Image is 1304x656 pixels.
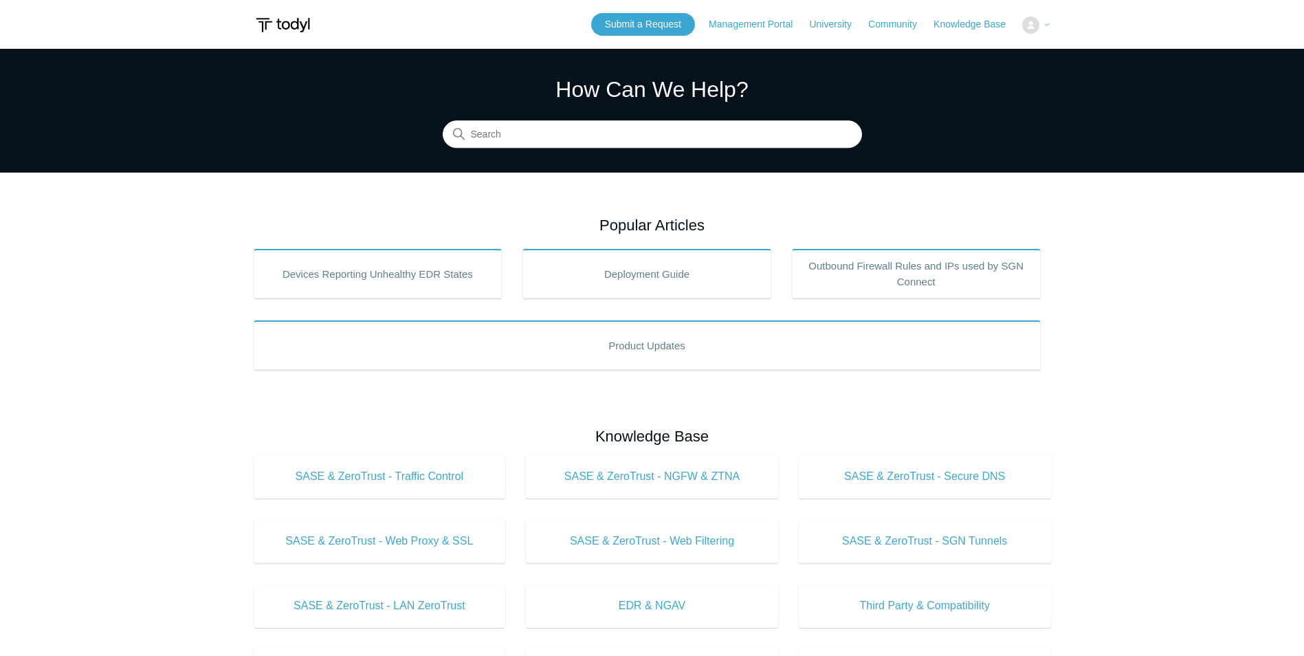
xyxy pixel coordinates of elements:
input: Search [443,121,862,149]
a: SASE & ZeroTrust - Web Filtering [526,519,778,563]
a: University [809,17,865,32]
a: SASE & ZeroTrust - NGFW & ZTNA [526,455,778,499]
h1: How Can We Help? [443,73,862,106]
a: Third Party & Compatibility [799,584,1051,628]
a: Deployment Guide [522,249,771,298]
span: SASE & ZeroTrust - Web Proxy & SSL [274,533,485,549]
a: SASE & ZeroTrust - Traffic Control [254,455,506,499]
a: SASE & ZeroTrust - LAN ZeroTrust [254,584,506,628]
a: SASE & ZeroTrust - SGN Tunnels [799,519,1051,563]
a: SASE & ZeroTrust - Web Proxy & SSL [254,519,506,563]
a: SASE & ZeroTrust - Secure DNS [799,455,1051,499]
h2: Popular Articles [254,214,1051,237]
a: Management Portal [709,17,806,32]
h2: Knowledge Base [254,425,1051,448]
span: Third Party & Compatibility [819,598,1030,614]
img: Todyl Support Center Help Center home page [254,12,312,38]
a: Submit a Request [591,13,695,36]
a: Knowledge Base [933,17,1019,32]
a: EDR & NGAV [526,584,778,628]
a: Community [868,17,931,32]
span: SASE & ZeroTrust - NGFW & ZTNA [546,468,758,485]
span: SASE & ZeroTrust - SGN Tunnels [819,533,1030,549]
span: SASE & ZeroTrust - Traffic Control [274,468,485,485]
a: Devices Reporting Unhealthy EDR States [254,249,502,298]
span: SASE & ZeroTrust - LAN ZeroTrust [274,598,485,614]
a: Product Updates [254,320,1041,370]
span: SASE & ZeroTrust - Secure DNS [819,468,1030,485]
a: Outbound Firewall Rules and IPs used by SGN Connect [792,249,1041,298]
span: EDR & NGAV [546,598,758,614]
span: SASE & ZeroTrust - Web Filtering [546,533,758,549]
